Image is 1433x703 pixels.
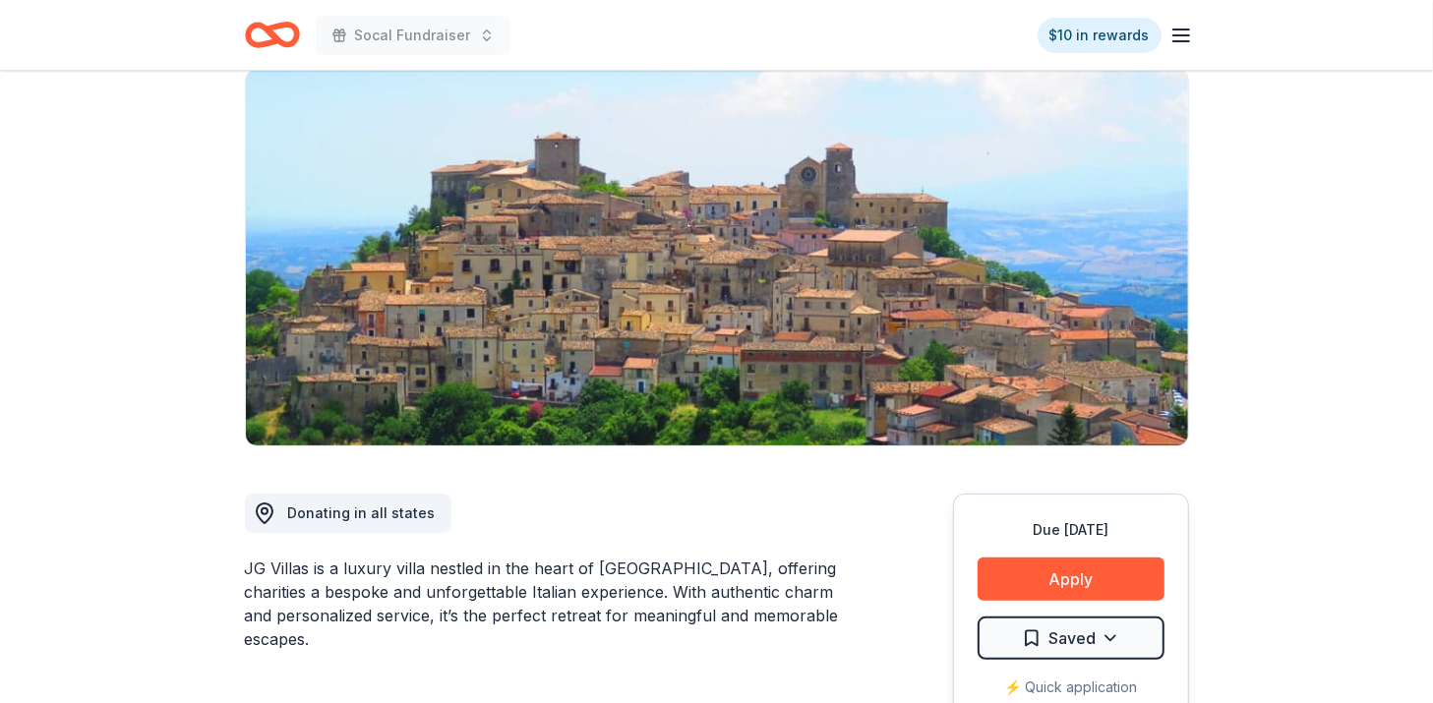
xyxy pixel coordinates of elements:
[245,557,859,651] div: JG Villas is a luxury villa nestled in the heart of [GEOGRAPHIC_DATA], offering charities a bespo...
[978,557,1164,601] button: Apply
[246,70,1188,445] img: Image for JG Villas
[1038,18,1162,53] a: $10 in rewards
[316,16,510,55] button: Socal Fundraiser
[978,675,1164,699] div: ⚡️ Quick application
[245,12,300,58] a: Home
[355,24,471,47] span: Socal Fundraiser
[978,518,1164,542] div: Due [DATE]
[1049,625,1097,651] span: Saved
[288,504,436,521] span: Donating in all states
[978,616,1164,660] button: Saved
